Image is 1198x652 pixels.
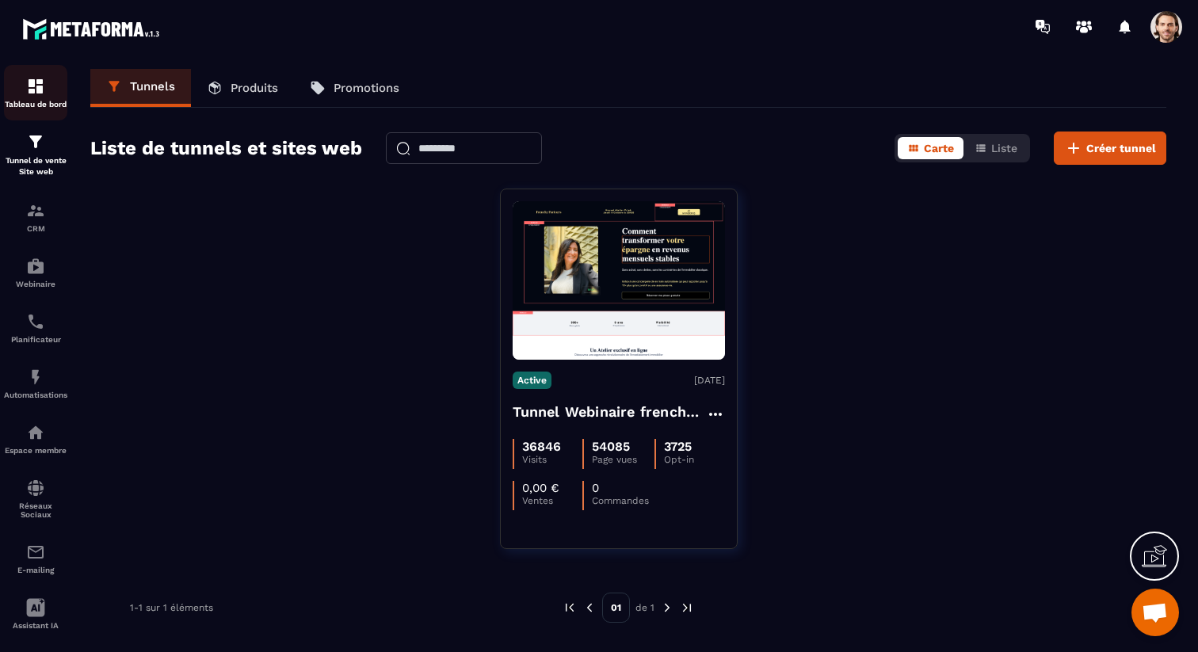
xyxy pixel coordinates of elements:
h4: Tunnel Webinaire frenchy partners [513,401,706,423]
p: Produits [231,81,278,95]
a: automationsautomationsAutomatisations [4,356,67,411]
a: emailemailE-mailing [4,531,67,586]
img: automations [26,368,45,387]
a: automationsautomationsWebinaire [4,245,67,300]
h2: Liste de tunnels et sites web [90,132,362,164]
p: E-mailing [4,566,67,574]
p: CRM [4,224,67,233]
a: Assistant IA [4,586,67,642]
p: Tunnel de vente Site web [4,155,67,177]
img: next [660,601,674,615]
a: formationformationTableau de bord [4,65,67,120]
p: Assistant IA [4,621,67,630]
img: scheduler [26,312,45,331]
p: Tableau de bord [4,100,67,109]
img: logo [22,14,165,44]
p: Automatisations [4,391,67,399]
img: next [680,601,694,615]
p: [DATE] [694,375,725,386]
a: schedulerschedulerPlanificateur [4,300,67,356]
a: Promotions [294,69,415,107]
span: Créer tunnel [1086,140,1156,156]
p: Commandes [592,495,652,506]
p: 01 [602,593,630,623]
p: 3725 [664,439,692,454]
img: formation [26,77,45,96]
p: 36846 [522,439,561,454]
p: Réseaux Sociaux [4,501,67,519]
p: Visits [522,454,582,465]
a: Produits [191,69,294,107]
button: Liste [965,137,1027,159]
p: Opt-in [664,454,724,465]
a: formationformationCRM [4,189,67,245]
p: Tunnels [130,79,175,93]
img: automations [26,423,45,442]
button: Créer tunnel [1054,132,1166,165]
span: Carte [924,142,954,154]
img: automations [26,257,45,276]
p: Ventes [522,495,582,506]
p: Page vues [592,454,654,465]
a: automationsautomationsEspace membre [4,411,67,467]
span: Liste [991,142,1017,154]
img: formation [26,201,45,220]
a: Tunnels [90,69,191,107]
p: Active [513,372,551,389]
p: de 1 [635,601,654,614]
p: 1-1 sur 1 éléments [130,602,213,613]
a: social-networksocial-networkRéseaux Sociaux [4,467,67,531]
img: prev [582,601,597,615]
img: prev [563,601,577,615]
button: Carte [898,137,963,159]
img: social-network [26,479,45,498]
p: 0,00 € [522,481,559,495]
img: email [26,543,45,562]
p: Webinaire [4,280,67,288]
p: Espace membre [4,446,67,455]
div: Ouvrir le chat [1131,589,1179,636]
p: Planificateur [4,335,67,344]
a: formationformationTunnel de vente Site web [4,120,67,189]
img: formation [26,132,45,151]
p: 0 [592,481,599,495]
p: 54085 [592,439,630,454]
p: Promotions [334,81,399,95]
img: image [513,201,725,360]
